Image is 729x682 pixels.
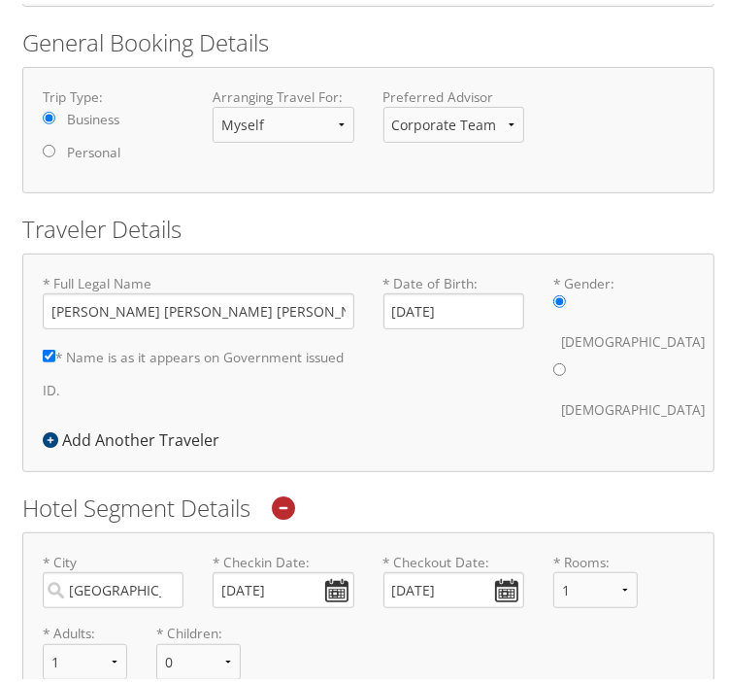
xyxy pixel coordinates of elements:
input: * Date of Birth: [383,290,524,325]
input: * Full Legal Name [43,290,354,325]
h2: Traveler Details [22,209,714,242]
label: * Children: [156,620,241,639]
div: Add Another Traveler [43,425,229,448]
label: * Checkout Date: [383,549,524,604]
label: * Adults: [43,620,127,639]
label: Preferred Advisor [383,84,524,103]
label: * City [43,549,183,604]
label: Arranging Travel For: [213,84,353,103]
h2: Hotel Segment Details [22,488,714,521]
label: * Name is as it appears on Government issued ID. [43,335,344,404]
label: * Full Legal Name [43,270,354,325]
input: * Checkin Date: [213,568,353,604]
label: [DEMOGRAPHIC_DATA] [561,388,705,425]
label: Personal [67,139,120,158]
label: * Checkin Date: [213,549,353,604]
input: * Gender:[DEMOGRAPHIC_DATA][DEMOGRAPHIC_DATA] [553,291,566,304]
label: Business [67,106,119,125]
label: * Gender: [553,270,694,425]
input: * Name is as it appears on Government issued ID. [43,346,55,358]
label: * Rooms: [553,549,638,568]
input: * Checkout Date: [383,568,524,604]
label: * Date of Birth: [383,270,524,325]
input: * Gender:[DEMOGRAPHIC_DATA][DEMOGRAPHIC_DATA] [553,359,566,372]
label: Trip Type: [43,84,183,103]
h2: General Booking Details [22,22,714,55]
label: [DEMOGRAPHIC_DATA] [561,320,705,357]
